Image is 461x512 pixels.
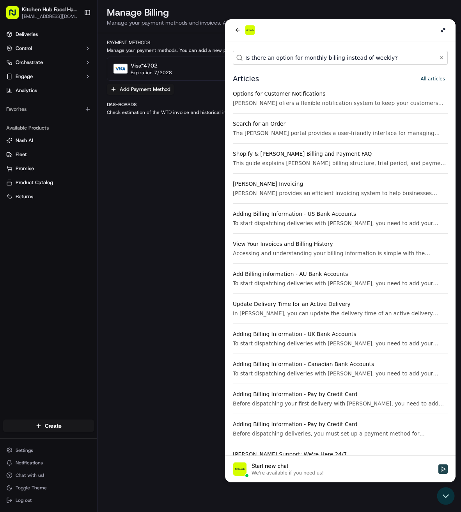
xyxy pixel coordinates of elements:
button: Chat with us! [3,470,94,481]
span: Deliveries [16,31,38,38]
iframe: Customer support window [225,19,456,482]
h2: Payment Methods [107,39,452,46]
button: Kitchen Hub Food Hall - Support Office[EMAIL_ADDRESS][DOMAIN_NAME] [3,3,81,22]
span: Orchestrate [16,59,43,66]
button: Control [3,42,94,55]
span: Log out [16,497,32,503]
span: Returns [16,193,33,200]
button: Fleet [3,148,94,161]
h2: Dashboards [107,101,452,108]
span: Nash AI [16,137,33,144]
span: Fleet [16,151,27,158]
button: Returns [3,190,94,203]
span: Settings [16,447,33,453]
div: Available Products [3,122,94,134]
p: Manage your payment methods. You can add a new payment method. [107,47,452,53]
a: Product Catalog [6,179,91,186]
span: Toggle Theme [16,485,47,491]
span: Notifications [16,460,43,466]
button: Kitchen Hub Food Hall - Support Office [22,5,78,13]
h1: Manage Billing [107,6,452,19]
span: Promise [16,165,34,172]
button: Log out [3,495,94,506]
button: Nash AI [3,134,94,147]
button: [EMAIL_ADDRESS][DOMAIN_NAME] [22,13,78,20]
span: Engage [16,73,33,80]
a: Customer Portal [251,19,301,27]
span: Create [45,422,62,430]
a: Deliveries [3,28,94,41]
button: Product Catalog [3,176,94,189]
div: Favorites [3,103,94,116]
button: Engage [3,70,94,83]
div: Expiration 7/2028 [131,69,172,76]
span: Product Catalog [16,179,53,186]
button: Create [3,420,94,432]
a: Returns [6,193,91,200]
a: Fleet [6,151,91,158]
button: Add Payment Method [107,84,174,95]
iframe: Open customer support [436,486,457,507]
button: Orchestrate [3,56,94,69]
button: Notifications [3,457,94,468]
a: Nash AI [6,137,91,144]
button: Toggle Theme [3,482,94,493]
button: Promise [3,162,94,175]
div: visa *4702 [131,62,158,69]
p: Check estimation of the WTD invoice and historical invoices. [107,109,452,116]
a: Analytics [3,84,94,97]
span: Chat with us! [16,472,44,478]
span: Analytics [16,87,37,94]
a: Promise [6,165,91,172]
